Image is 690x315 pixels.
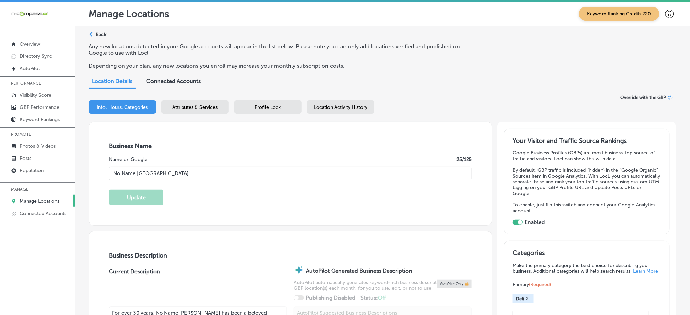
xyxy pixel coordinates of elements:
p: Any new locations detected in your Google accounts will appear in the list below. Please note you... [89,43,471,56]
p: Posts [20,155,31,161]
strong: AutoPilot Generated Business Description [306,268,412,274]
p: Manage Locations [20,198,59,204]
img: 660ab0bf-5cc7-4cb8-ba1c-48b5ae0f18e60NCTV_CLogo_TV_Black_-500x88.png [11,11,48,17]
button: Update [109,190,163,205]
p: Manage Locations [89,8,169,19]
button: X [524,296,530,301]
input: Enter Location Name [109,167,472,180]
span: Primary [513,282,551,287]
span: Override with the GBP [620,95,666,100]
h3: Business Description [109,252,472,259]
p: Make the primary category the best choice for describing your business. Additional categories wil... [513,263,661,274]
span: Location Activity History [314,104,368,110]
span: Profile Lock [255,104,281,110]
p: Overview [20,41,40,47]
p: AutoPilot [20,66,40,71]
p: Directory Sync [20,53,52,59]
img: autopilot-icon [294,265,304,275]
h3: Your Visitor and Traffic Source Rankings [513,137,661,145]
p: To enable, just flip this switch and connect your Google Analytics account. [513,202,661,214]
p: Back [96,32,106,37]
h3: Categories [513,249,661,259]
h3: Business Name [109,142,472,150]
p: By default, GBP traffic is included (hidden) in the "Google Organic" Sources item in Google Analy... [513,167,661,196]
span: Connected Accounts [146,78,201,84]
p: Photos & Videos [20,143,56,149]
p: GBP Performance [20,104,59,110]
p: Keyword Rankings [20,117,60,122]
p: Connected Accounts [20,211,66,216]
p: Depending on your plan, any new locations you enroll may increase your monthly subscription costs. [89,63,471,69]
label: Enabled [525,219,545,226]
p: Reputation [20,168,44,173]
label: 25 /125 [456,156,472,162]
p: Google Business Profiles (GBPs) are most business' top source of traffic and visitors. Locl can s... [513,150,661,162]
span: Deli [516,296,524,301]
label: Current Description [109,268,160,307]
a: Learn More [633,268,658,274]
span: Attributes & Services [173,104,218,110]
span: Location Details [92,78,132,84]
p: Visibility Score [20,92,51,98]
span: Keyword Ranking Credits: 720 [579,7,659,21]
label: Name on Google [109,156,147,162]
span: Info, Hours, Categories [97,104,148,110]
span: (Required) [529,282,551,287]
